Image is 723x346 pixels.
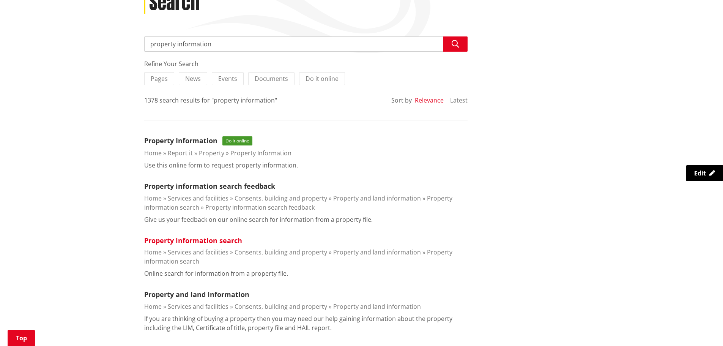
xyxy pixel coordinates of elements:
a: Property and land information [333,248,421,256]
span: Documents [255,74,288,83]
div: Sort by [391,96,412,105]
a: Home [144,302,162,311]
a: Consents, building and property [235,302,327,311]
span: Do it online [306,74,339,83]
button: Latest [450,97,468,104]
a: Property information search [144,194,452,212]
a: Consents, building and property [235,248,327,256]
span: Do it online [222,136,252,145]
a: Home [144,149,162,157]
p: If you are thinking of buying a property then you may need our help gaining information about the... [144,314,468,332]
button: Relevance [415,97,444,104]
p: Use this online form to request property information. [144,161,298,170]
a: Top [8,330,35,346]
p: Online search for information from a property file. [144,269,288,278]
a: Home [144,248,162,256]
a: Property [199,149,224,157]
a: Property and land information [333,194,421,202]
a: Property Information [230,149,291,157]
input: Search input [144,36,468,52]
a: Property Information [144,136,217,145]
a: Property information search [144,236,242,245]
a: Consents, building and property [235,194,327,202]
div: Refine Your Search [144,59,468,68]
p: Give us your feedback on our online search for information from a property file. [144,215,373,224]
a: Property and land information [144,290,249,299]
a: Services and facilities [168,302,228,311]
a: Services and facilities [168,194,228,202]
a: Edit [686,165,723,181]
span: Events [218,74,237,83]
a: Report it [168,149,193,157]
iframe: Messenger Launcher [688,314,715,341]
span: Edit [694,169,706,177]
span: News [185,74,201,83]
a: Property information search feedback [205,203,315,212]
a: Home [144,194,162,202]
a: Property and land information [333,302,421,311]
a: Property information search feedback [144,182,275,191]
a: Property information search [144,248,452,265]
span: Pages [151,74,168,83]
div: 1378 search results for "property information" [144,96,277,105]
a: Services and facilities [168,248,228,256]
